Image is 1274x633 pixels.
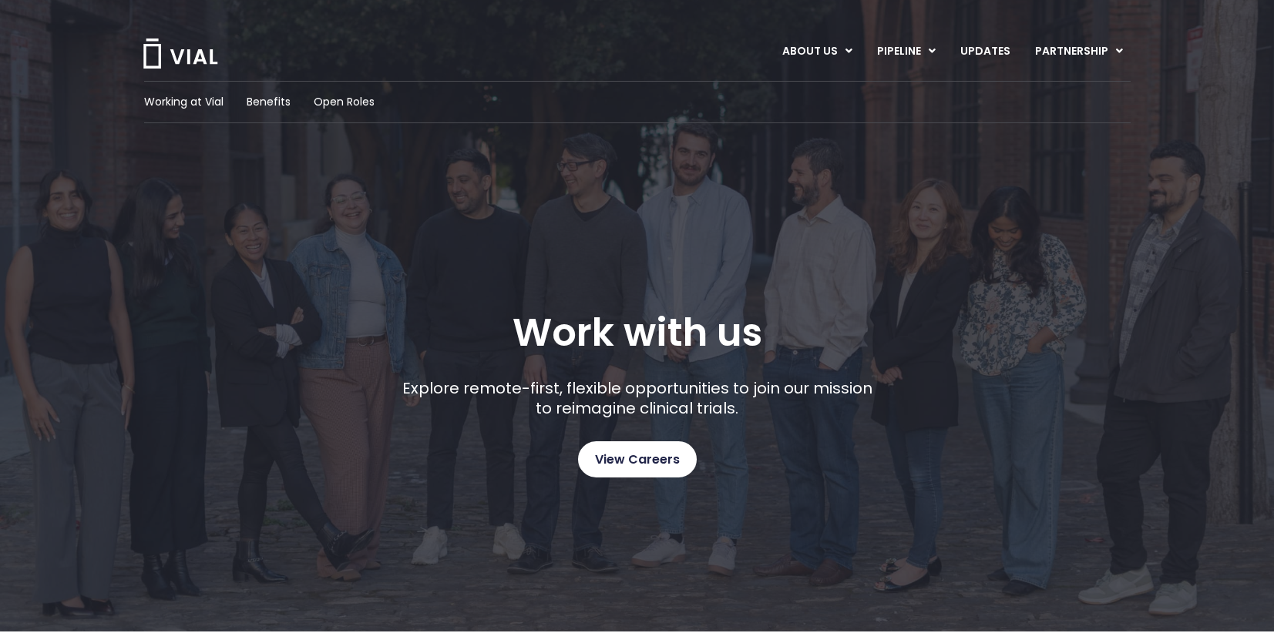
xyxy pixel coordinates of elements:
[865,39,947,65] a: PIPELINEMenu Toggle
[396,378,878,418] p: Explore remote-first, flexible opportunities to join our mission to reimagine clinical trials.
[144,94,224,110] a: Working at Vial
[578,441,697,477] a: View Careers
[247,94,291,110] a: Benefits
[513,310,762,355] h1: Work with us
[314,94,375,110] a: Open Roles
[770,39,864,65] a: ABOUT USMenu Toggle
[948,39,1022,65] a: UPDATES
[595,450,680,470] span: View Careers
[1023,39,1135,65] a: PARTNERSHIPMenu Toggle
[142,39,219,69] img: Vial Logo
